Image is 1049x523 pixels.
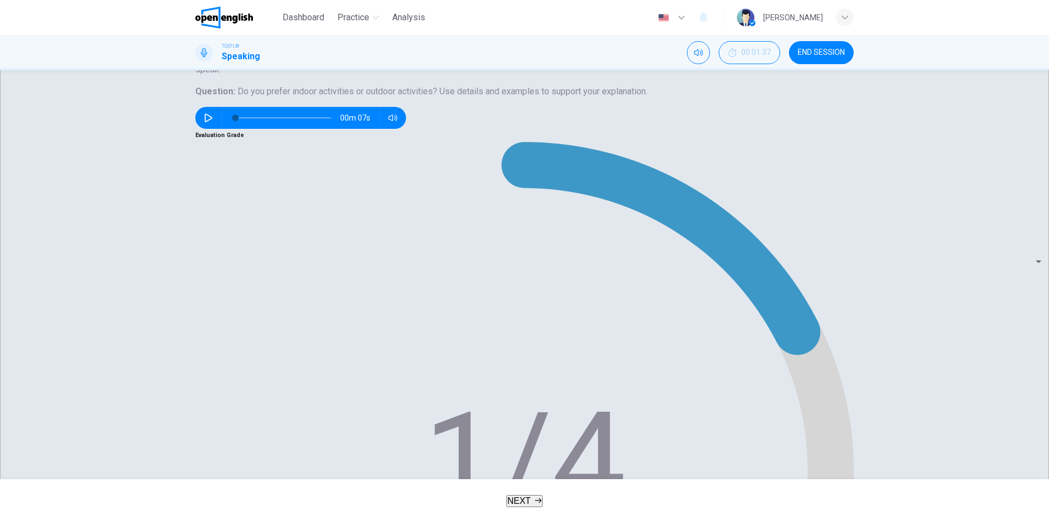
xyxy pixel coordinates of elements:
[388,8,430,27] button: Analysis
[195,7,253,29] img: OpenEnglish logo
[222,42,239,50] span: TOEFL®
[798,48,845,57] span: END SESSION
[195,129,854,142] h6: Evaluation Grade
[507,496,531,505] span: NEXT
[337,11,369,24] span: Practice
[657,14,670,22] img: en
[333,8,383,27] button: Practice
[340,107,379,129] span: 00m 07s
[238,86,437,96] span: Do you prefer indoor activities or outdoor activities?
[737,9,754,26] img: Profile picture
[719,41,780,64] button: 00:01:37
[283,11,324,24] span: Dashboard
[195,85,854,98] h6: Question :
[392,11,425,24] span: Analysis
[719,41,780,64] div: Hide
[222,50,260,63] h1: Speaking
[763,11,823,24] div: [PERSON_NAME]
[687,41,710,64] div: Mute
[439,86,647,96] span: Use details and examples to support your explanation.
[195,7,278,29] a: OpenEnglish logo
[789,41,854,64] button: END SESSION
[278,8,329,27] button: Dashboard
[506,495,543,507] button: NEXT
[741,48,771,57] span: 00:01:37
